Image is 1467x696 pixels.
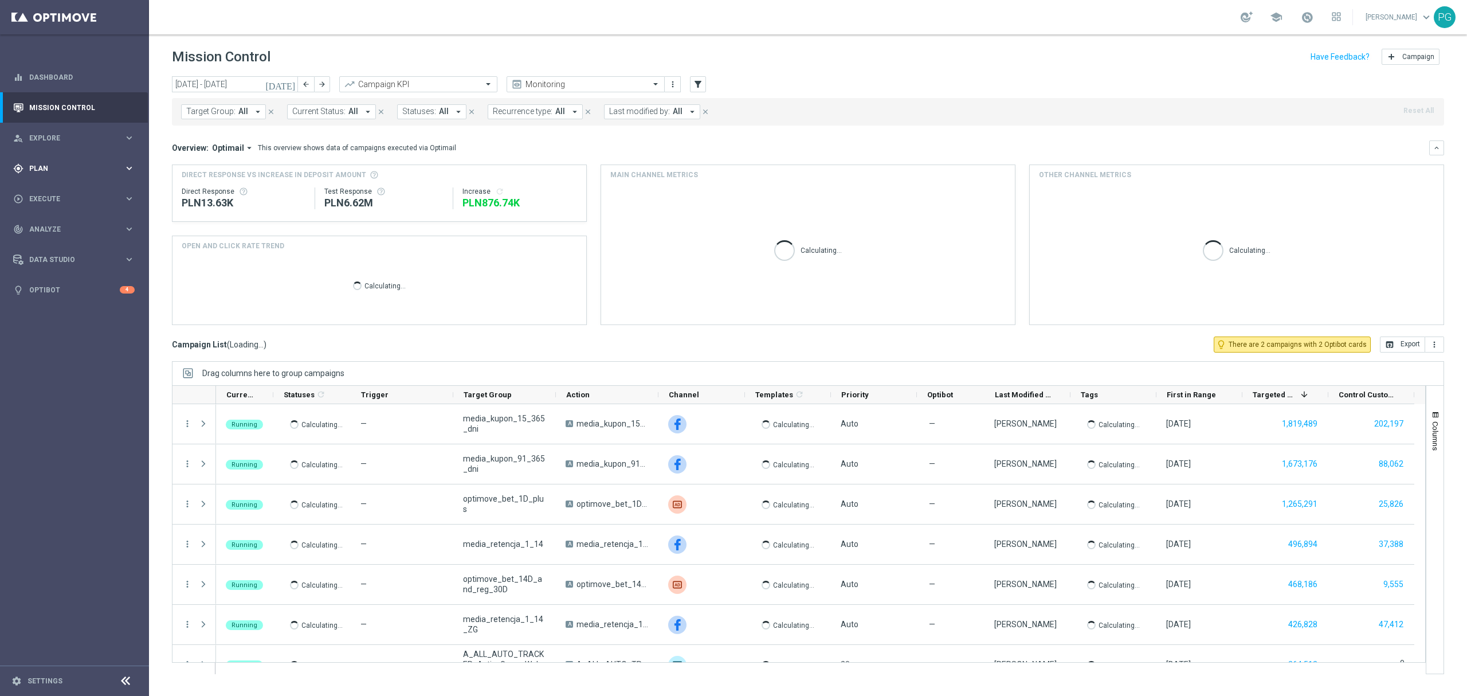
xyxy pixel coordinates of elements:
div: Facebook Custom Audience [668,415,687,433]
colored-tag: Running [226,499,263,510]
button: person_search Explore keyboard_arrow_right [13,134,135,143]
i: keyboard_arrow_right [124,193,135,204]
ng-select: Campaign KPI [339,76,497,92]
button: Mission Control [13,103,135,112]
span: Running [232,581,257,589]
span: — [929,619,935,629]
button: lightbulb_outline There are 2 campaigns with 2 Optibot cards [1214,337,1371,353]
span: Calculate column [315,388,325,401]
div: Facebook Custom Audience [668,455,687,474]
a: Dashboard [29,62,135,92]
span: media_retencja_1_14 [463,539,543,549]
p: Calculating... [301,579,343,590]
div: 15 Sep 2025, Monday [1166,419,1191,429]
colored-tag: Running [226,419,263,429]
span: Campaign [1402,53,1434,61]
div: Row Groups [202,369,344,378]
button: 37,388 [1378,537,1405,552]
span: Auto [841,459,858,468]
div: Press SPACE to select this row. [216,444,1414,484]
p: Calculating... [773,659,814,670]
button: more_vert [182,419,193,429]
i: more_vert [182,579,193,589]
div: Facebook Custom Audience [668,535,687,554]
i: person_search [13,133,23,143]
p: Calculating... [301,459,343,470]
span: All [555,107,565,116]
span: Target Group: [186,107,236,116]
span: optimove_bet_1D_plus [463,494,546,514]
span: All [673,107,682,116]
button: more_vert [182,459,193,469]
div: Dashboard [13,62,135,92]
img: Criteo [668,495,687,514]
button: 1,265,291 [1281,497,1319,511]
i: equalizer [13,72,23,83]
p: Calculating... [1099,539,1140,550]
div: Press SPACE to select this row. [216,484,1414,525]
div: Press SPACE to select this row. [216,605,1414,645]
span: All [348,107,358,116]
span: Optimail [212,143,244,153]
button: 47,412 [1378,617,1405,632]
button: play_circle_outline Execute keyboard_arrow_right [13,194,135,204]
a: Optibot [29,275,120,305]
span: school [1270,11,1282,24]
span: All [439,107,449,116]
colored-tag: Running [226,579,263,590]
button: lightbulb Optibot 4 [13,286,135,295]
span: Auto [841,499,858,509]
span: — [929,419,935,429]
p: Calculating... [773,539,814,550]
colored-tag: Running [226,459,263,470]
button: track_changes Analyze keyboard_arrow_right [13,225,135,234]
i: more_vert [182,619,193,629]
p: Calculating... [1099,459,1140,470]
span: A [566,501,573,507]
span: A_ALL_AUTO_TRACKER_ActiveGroup-WelcomeInActive [463,649,546,680]
div: Data Studio [13,255,124,265]
button: [DATE] [264,76,298,93]
button: more_vert [667,77,678,91]
i: more_vert [182,499,193,509]
span: Drag columns here to group campaigns [202,369,344,378]
button: more_vert [182,659,193,670]
i: trending_up [344,79,355,90]
span: — [929,459,935,469]
i: open_in_browser [1385,340,1394,349]
span: Auto [841,580,858,589]
div: Krystian Potoczny [994,579,1057,589]
span: — [360,620,367,629]
div: Press SPACE to select this row. [216,645,1414,685]
span: Tags [1081,390,1098,399]
i: track_changes [13,224,23,234]
i: arrow_forward [318,80,326,88]
i: close [377,108,385,116]
p: Calculating... [773,579,814,590]
button: Optimail arrow_drop_down [209,143,258,153]
div: 15 Sep 2025, Monday [1166,619,1191,629]
span: Targeted Customers [1253,390,1296,399]
button: close [266,105,276,118]
i: gps_fixed [13,163,23,174]
p: Calculating... [301,619,343,630]
span: Data Studio [29,256,124,263]
button: refresh [495,187,504,196]
div: Press SPACE to select this row. [172,444,216,484]
span: media_kupon_15_365_dni [576,419,649,429]
i: lightbulb_outline [1216,339,1226,350]
button: close [583,105,593,118]
i: arrow_drop_down [363,107,373,117]
img: Facebook Custom Audience [668,616,687,634]
i: more_vert [1430,340,1439,349]
span: A [566,581,573,588]
p: Calculating... [364,280,406,291]
input: Have Feedback? [1311,53,1370,61]
span: Running [232,621,257,629]
i: arrow_drop_down [244,143,254,153]
span: — [929,579,935,589]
